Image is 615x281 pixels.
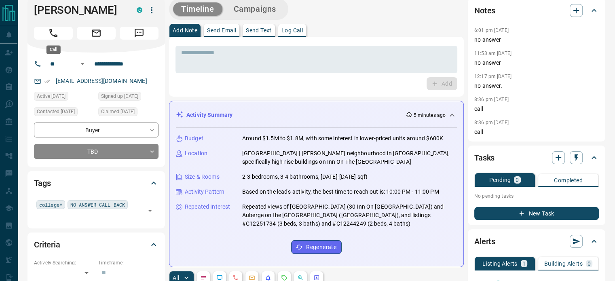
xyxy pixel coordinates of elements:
[101,108,135,116] span: Claimed [DATE]
[242,173,368,181] p: 2-3 bedrooms, 3-4 bathrooms, [DATE]-[DATE] sqft
[249,275,255,281] svg: Emails
[185,149,207,158] p: Location
[185,134,203,143] p: Budget
[185,203,230,211] p: Repeated Interest
[242,149,457,166] p: [GEOGRAPHIC_DATA] | [PERSON_NAME] neighbourhood in [GEOGRAPHIC_DATA], specifically high-rise buil...
[474,120,509,125] p: 8:36 pm [DATE]
[56,78,147,84] a: [EMAIL_ADDRESS][DOMAIN_NAME]
[474,27,509,33] p: 6:01 pm [DATE]
[98,107,159,118] div: Wed Oct 01 2025
[313,275,320,281] svg: Agent Actions
[34,4,125,17] h1: [PERSON_NAME]
[200,275,207,281] svg: Notes
[173,275,179,281] p: All
[226,2,284,16] button: Campaigns
[34,27,73,40] span: Call
[281,27,303,33] p: Log Call
[474,74,511,79] p: 12:17 pm [DATE]
[144,205,156,216] button: Open
[474,59,599,67] p: no answer
[474,190,599,202] p: No pending tasks
[242,134,443,143] p: Around $1.5M to $1.8M, with some interest in lower-priced units around $600K
[554,177,583,183] p: Completed
[176,108,457,123] div: Activity Summary5 minutes ago
[265,275,271,281] svg: Listing Alerts
[474,148,599,167] div: Tasks
[474,4,495,17] h2: Notes
[77,27,116,40] span: Email
[474,82,599,90] p: no answer.
[207,27,236,33] p: Send Email
[242,203,457,228] p: Repeated views of [GEOGRAPHIC_DATA] (30 Inn On [GEOGRAPHIC_DATA]) and Auberge on the [GEOGRAPHIC_...
[474,97,509,102] p: 8:36 pm [DATE]
[291,240,342,254] button: Regenerate
[474,207,599,220] button: New Task
[98,259,159,266] p: Timeframe:
[39,201,62,209] span: college*
[98,92,159,103] div: Wed Oct 01 2025
[232,275,239,281] svg: Calls
[37,92,66,100] span: Active [DATE]
[137,7,142,13] div: condos.ca
[544,261,583,266] p: Building Alerts
[70,201,125,209] span: NO ANSWER CALL BACK
[186,111,232,119] p: Activity Summary
[297,275,304,281] svg: Opportunities
[78,59,87,69] button: Open
[34,123,159,137] div: Buyer
[281,275,287,281] svg: Requests
[34,144,159,159] div: TBD
[37,108,75,116] span: Contacted [DATE]
[34,173,159,193] div: Tags
[522,261,526,266] p: 1
[34,107,94,118] div: Mon Oct 06 2025
[474,235,495,248] h2: Alerts
[216,275,223,281] svg: Lead Browsing Activity
[474,1,599,20] div: Notes
[246,27,272,33] p: Send Text
[34,92,94,103] div: Mon Oct 13 2025
[185,173,220,181] p: Size & Rooms
[242,188,439,196] p: Based on the lead's activity, the best time to reach out is: 10:00 PM - 11:00 PM
[44,78,50,84] svg: Email Verified
[120,27,159,40] span: Message
[185,188,224,196] p: Activity Pattern
[516,177,519,183] p: 0
[474,128,599,136] p: call
[46,45,61,54] div: Call
[474,36,599,44] p: no answer
[173,27,197,33] p: Add Note
[489,177,511,183] p: Pending
[482,261,518,266] p: Listing Alerts
[34,177,51,190] h2: Tags
[34,238,60,251] h2: Criteria
[474,105,599,113] p: call
[474,151,495,164] h2: Tasks
[414,112,446,119] p: 5 minutes ago
[34,235,159,254] div: Criteria
[173,2,222,16] button: Timeline
[474,232,599,251] div: Alerts
[101,92,138,100] span: Signed up [DATE]
[474,51,511,56] p: 11:53 am [DATE]
[588,261,591,266] p: 0
[34,259,94,266] p: Actively Searching:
